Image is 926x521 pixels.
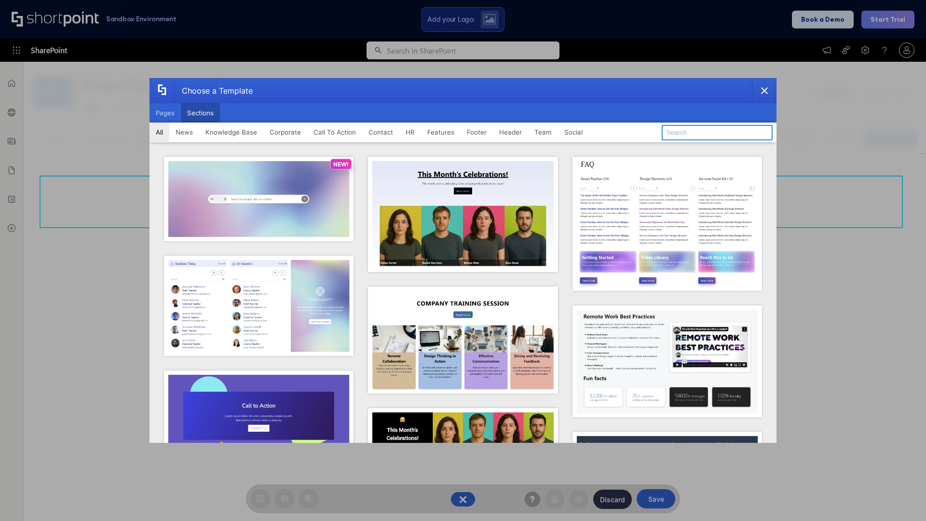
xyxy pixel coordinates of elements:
[461,123,493,142] button: Footer
[493,123,528,142] button: Header
[169,123,199,142] button: News
[150,123,169,142] button: All
[362,123,399,142] button: Contact
[333,161,349,168] p: NEW!
[878,475,926,521] iframe: Chat Widget
[399,123,421,142] button: HR
[662,125,773,140] input: Search
[263,123,307,142] button: Corporate
[421,123,461,142] button: Features
[528,123,558,142] button: Team
[558,123,589,142] button: Social
[150,78,776,443] div: template selector
[181,103,220,123] button: Sections
[174,79,253,103] div: Choose a Template
[199,123,263,142] button: Knowledge Base
[307,123,362,142] button: Call To Action
[150,103,181,123] button: Pages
